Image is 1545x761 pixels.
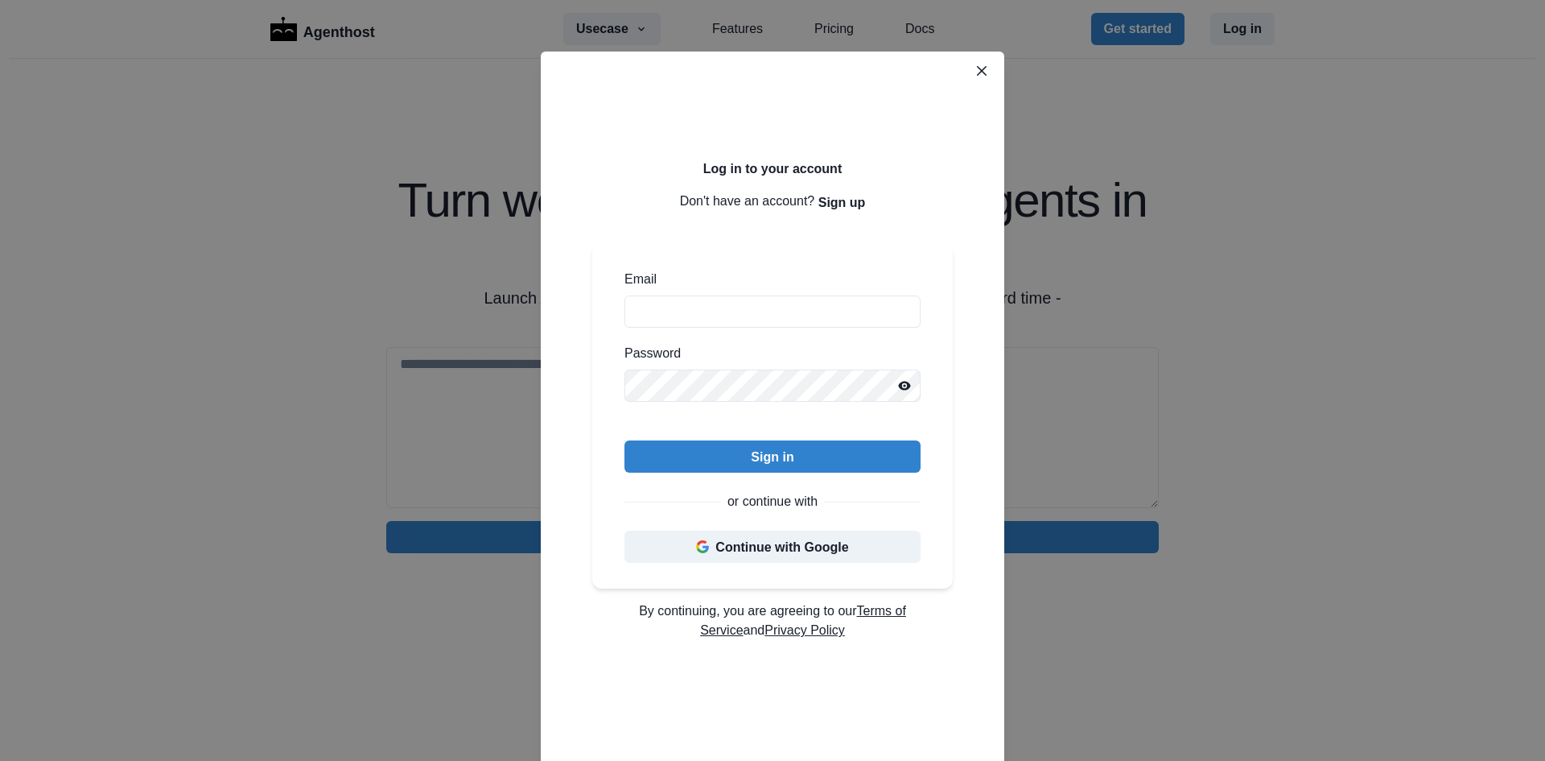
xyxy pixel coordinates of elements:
p: By continuing, you are agreeing to our and [592,602,953,640]
button: Close [969,58,995,84]
label: Email [624,270,911,289]
p: Don't have an account? [592,186,953,218]
h2: Log in to your account [592,161,953,176]
button: Sign up [818,186,866,218]
label: Password [624,344,911,363]
a: Terms of Service [700,604,906,637]
button: Continue with Google [624,531,921,563]
button: Reveal password [888,370,921,402]
button: Sign in [624,440,921,473]
p: or continue with [727,492,818,511]
a: Privacy Policy [764,623,845,637]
